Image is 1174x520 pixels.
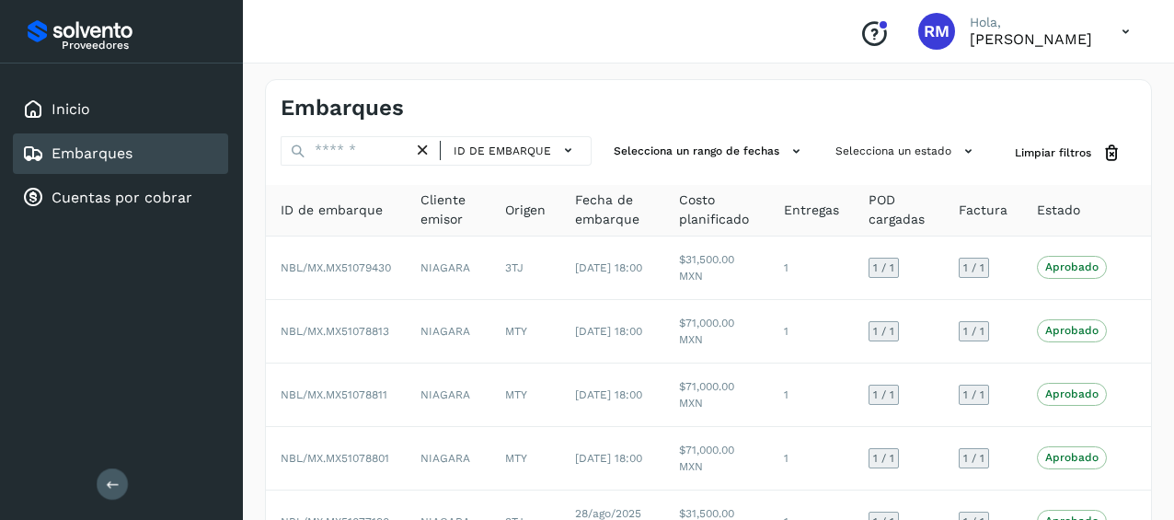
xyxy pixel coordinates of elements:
[406,300,490,364] td: NIAGARA
[828,136,985,167] button: Selecciona un estado
[664,300,769,364] td: $71,000.00 MXN
[575,325,642,338] span: [DATE] 18:00
[1000,136,1136,170] button: Limpiar filtros
[769,300,854,364] td: 1
[490,427,560,491] td: MTY
[873,453,894,464] span: 1 / 1
[281,201,383,220] span: ID de embarque
[873,326,894,337] span: 1 / 1
[963,389,984,400] span: 1 / 1
[679,191,754,229] span: Costo planificado
[1037,201,1080,220] span: Estado
[490,300,560,364] td: MTY
[281,261,391,274] span: NBL/MX.MX51079430
[1015,144,1091,161] span: Limpiar filtros
[281,95,404,121] h4: Embarques
[769,364,854,427] td: 1
[970,30,1092,48] p: RICARDO MONTEMAYOR
[1045,324,1099,337] p: Aprobado
[963,326,984,337] span: 1 / 1
[62,39,221,52] p: Proveedores
[281,388,387,401] span: NBL/MX.MX51078811
[490,237,560,300] td: 3TJ
[406,427,490,491] td: NIAGARA
[13,178,228,218] div: Cuentas por cobrar
[448,137,583,164] button: ID de embarque
[13,89,228,130] div: Inicio
[970,15,1092,30] p: Hola,
[963,262,984,273] span: 1 / 1
[420,191,476,229] span: Cliente emisor
[52,144,132,162] a: Embarques
[664,237,769,300] td: $31,500.00 MXN
[406,364,490,427] td: NIAGARA
[1045,387,1099,400] p: Aprobado
[52,100,90,118] a: Inicio
[52,189,192,206] a: Cuentas por cobrar
[873,262,894,273] span: 1 / 1
[406,237,490,300] td: NIAGARA
[575,388,642,401] span: [DATE] 18:00
[575,191,650,229] span: Fecha de embarque
[575,261,642,274] span: [DATE] 18:00
[1045,260,1099,273] p: Aprobado
[575,452,642,465] span: [DATE] 18:00
[869,191,929,229] span: POD cargadas
[963,453,984,464] span: 1 / 1
[769,237,854,300] td: 1
[664,364,769,427] td: $71,000.00 MXN
[13,133,228,174] div: Embarques
[873,389,894,400] span: 1 / 1
[664,427,769,491] td: $71,000.00 MXN
[281,325,389,338] span: NBL/MX.MX51078813
[784,201,839,220] span: Entregas
[769,427,854,491] td: 1
[606,136,813,167] button: Selecciona un rango de fechas
[959,201,1007,220] span: Factura
[1045,451,1099,464] p: Aprobado
[490,364,560,427] td: MTY
[281,452,389,465] span: NBL/MX.MX51078801
[454,143,551,159] span: ID de embarque
[505,201,546,220] span: Origen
